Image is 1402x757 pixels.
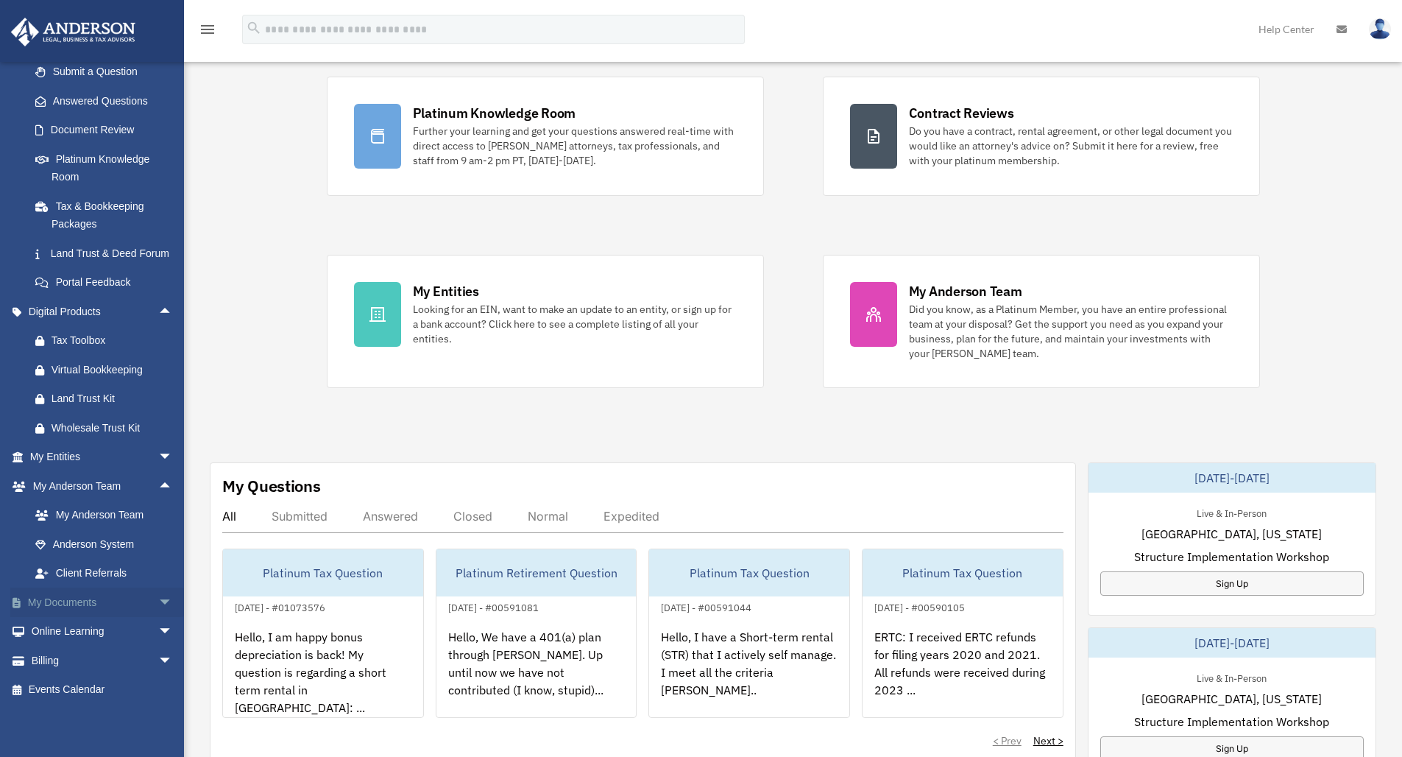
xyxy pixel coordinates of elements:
[7,18,140,46] img: Anderson Advisors Platinum Portal
[223,549,423,596] div: Platinum Tax Question
[272,509,328,524] div: Submitted
[158,588,188,618] span: arrow_drop_down
[1141,690,1322,708] span: [GEOGRAPHIC_DATA], [US_STATE]
[199,21,216,38] i: menu
[158,617,188,647] span: arrow_drop_down
[436,549,637,596] div: Platinum Retirement Question
[1185,669,1278,685] div: Live & In-Person
[909,104,1014,122] div: Contract Reviews
[863,616,1063,731] div: ERTC: I received ERTC refunds for filing years 2020 and 2021. All refunds were received during 20...
[823,255,1260,388] a: My Anderson Team Did you know, as a Platinum Member, you have an entire professional team at your...
[52,419,177,437] div: Wholesale Trust Kit
[21,384,195,414] a: Land Trust Kit
[10,588,195,617] a: My Documentsarrow_drop_down
[863,599,977,614] div: [DATE] - #00590105
[1033,733,1063,748] a: Next >
[453,509,492,524] div: Closed
[21,355,195,384] a: Virtual Bookkeeping
[223,599,337,614] div: [DATE] - #01073576
[436,599,550,614] div: [DATE] - #00591081
[909,124,1233,168] div: Do you have a contract, rental agreement, or other legal document you would like an attorney's ad...
[1134,713,1329,730] span: Structure Implementation Workshop
[10,617,195,647] a: Online Learningarrow_drop_down
[436,549,637,718] a: Platinum Retirement Question[DATE] - #00591081Hello, We have a 401(a) plan through [PERSON_NAME]....
[10,443,195,472] a: My Entitiesarrow_drop_down
[52,331,177,350] div: Tax Toolbox
[10,646,195,675] a: Billingarrow_drop_down
[363,509,418,524] div: Answered
[649,549,849,596] div: Platinum Tax Question
[246,20,262,36] i: search
[862,549,1063,718] a: Platinum Tax Question[DATE] - #00590105ERTC: I received ERTC refunds for filing years 2020 and 20...
[158,471,188,501] span: arrow_drop_up
[413,104,576,122] div: Platinum Knowledge Room
[863,549,1063,596] div: Platinum Tax Question
[1100,571,1364,596] a: Sign Up
[21,326,195,356] a: Tax Toolbox
[21,501,195,530] a: My Anderson Team
[1369,18,1391,40] img: User Pic
[158,443,188,473] span: arrow_drop_down
[21,529,195,559] a: Anderson System
[10,471,195,501] a: My Anderson Teamarrow_drop_up
[909,302,1233,361] div: Did you know, as a Platinum Member, you have an entire professional team at your disposal? Get th...
[222,475,321,497] div: My Questions
[413,302,737,346] div: Looking for an EIN, want to make an update to an entity, or sign up for a bank account? Click her...
[413,124,737,168] div: Further your learning and get your questions answered real-time with direct access to [PERSON_NAM...
[222,549,424,718] a: Platinum Tax Question[DATE] - #01073576Hello, I am happy bonus depreciation is back! My question ...
[823,77,1260,196] a: Contract Reviews Do you have a contract, rental agreement, or other legal document you would like...
[21,268,195,297] a: Portal Feedback
[158,646,188,676] span: arrow_drop_down
[21,413,195,443] a: Wholesale Trust Kit
[413,282,479,300] div: My Entities
[222,509,236,524] div: All
[327,255,764,388] a: My Entities Looking for an EIN, want to make an update to an entity, or sign up for a bank accoun...
[436,616,637,731] div: Hello, We have a 401(a) plan through [PERSON_NAME]. Up until now we have not contributed (I know,...
[21,191,195,239] a: Tax & Bookkeeping Packages
[21,86,195,116] a: Answered Questions
[1088,628,1376,658] div: [DATE]-[DATE]
[21,559,195,588] a: Client Referrals
[10,675,195,705] a: Events Calendar
[528,509,568,524] div: Normal
[21,116,195,145] a: Document Review
[21,239,195,268] a: Land Trust & Deed Forum
[52,390,177,408] div: Land Trust Kit
[909,282,1022,300] div: My Anderson Team
[1185,504,1278,520] div: Live & In-Person
[21,57,195,87] a: Submit a Question
[649,599,763,614] div: [DATE] - #00591044
[21,144,195,191] a: Platinum Knowledge Room
[1088,463,1376,493] div: [DATE]-[DATE]
[649,616,849,731] div: Hello, I have a Short-term rental (STR) that I actively self manage. I meet all the criteria [PER...
[158,297,188,327] span: arrow_drop_up
[10,297,195,326] a: Digital Productsarrow_drop_up
[223,616,423,731] div: Hello, I am happy bonus depreciation is back! My question is regarding a short term rental in [GE...
[648,549,850,718] a: Platinum Tax Question[DATE] - #00591044Hello, I have a Short-term rental (STR) that I actively se...
[603,509,659,524] div: Expedited
[1141,525,1322,543] span: [GEOGRAPHIC_DATA], [US_STATE]
[327,77,764,196] a: Platinum Knowledge Room Further your learning and get your questions answered real-time with dire...
[1134,548,1329,566] span: Structure Implementation Workshop
[199,26,216,38] a: menu
[52,361,177,379] div: Virtual Bookkeeping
